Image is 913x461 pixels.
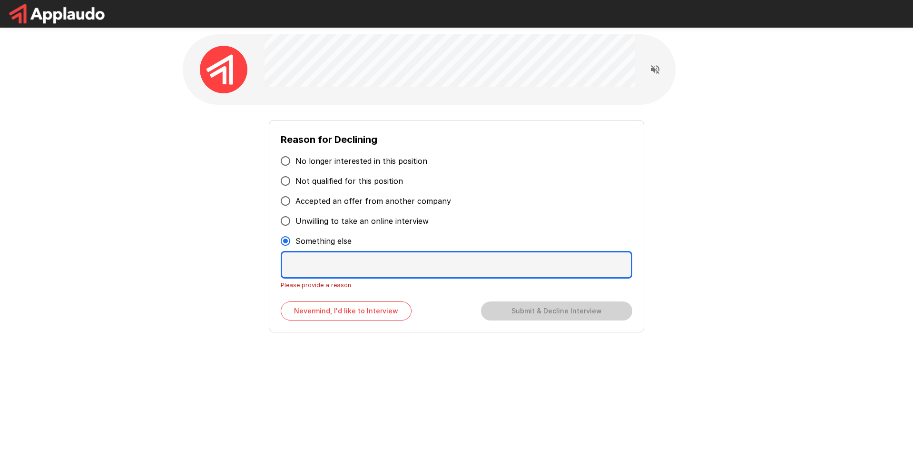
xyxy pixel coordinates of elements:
[295,155,427,167] span: No longer interested in this position
[646,60,665,79] button: Read questions aloud
[281,301,412,321] button: Nevermind, I'd like to Interview
[281,134,377,145] b: Reason for Declining
[295,175,403,187] span: Not qualified for this position
[200,46,247,93] img: applaudo_avatar.png
[295,215,429,227] span: Unwilling to take an online interview
[295,235,352,247] span: Something else
[281,280,632,290] p: Please provide a reason
[295,195,451,207] span: Accepted an offer from another company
